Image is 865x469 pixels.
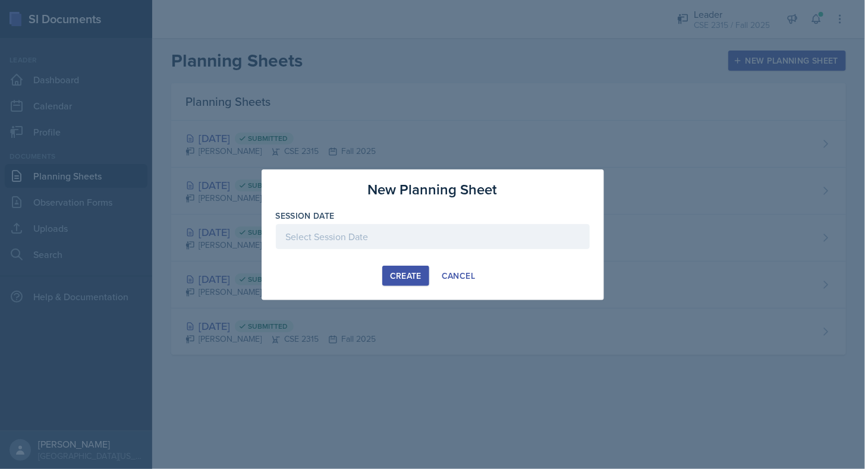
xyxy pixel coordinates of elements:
button: Cancel [434,266,483,286]
div: Cancel [442,271,475,281]
div: Create [390,271,422,281]
label: Session Date [276,210,335,222]
button: Create [382,266,429,286]
h3: New Planning Sheet [368,179,498,200]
